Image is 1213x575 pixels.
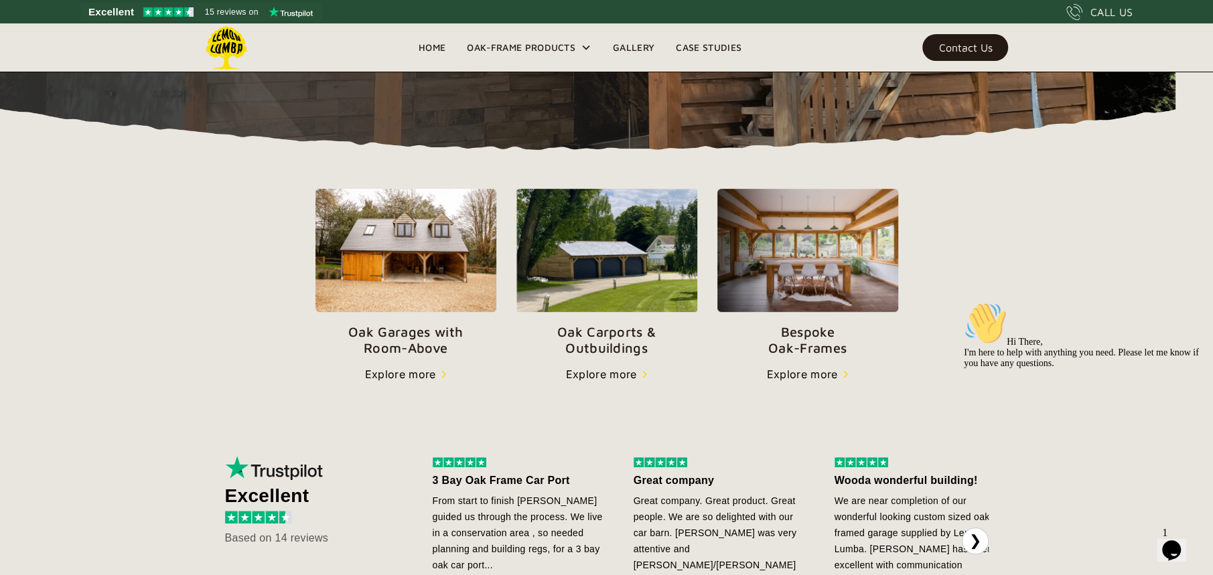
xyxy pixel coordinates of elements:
[408,37,456,58] a: Home
[634,457,687,467] img: 5 stars
[516,189,697,356] a: Oak Carports &Outbuildings
[634,473,808,489] div: Great company
[767,366,849,382] a: Explore more
[225,488,393,504] div: Excellent
[962,527,989,554] button: ❯
[1066,4,1133,20] a: CALL US
[315,324,496,356] p: Oak Garages with Room-Above
[143,7,194,17] img: Trustpilot 4.5 stars
[433,493,607,573] div: From start to finish [PERSON_NAME] guided us through the process. We live in a conservation area ...
[717,324,898,356] p: Bespoke Oak-Frames
[922,34,1008,61] a: Contact Us
[433,473,607,489] div: 3 Bay Oak Frame Car Port
[5,5,48,48] img: :wave:
[767,366,838,382] div: Explore more
[365,366,436,382] div: Explore more
[315,189,496,357] a: Oak Garages withRoom-Above
[938,43,992,52] div: Contact Us
[1090,4,1133,20] div: CALL US
[835,473,1009,489] div: Wooda wonderful building!
[80,3,322,21] a: See Lemon Lumba reviews on Trustpilot
[88,4,134,20] span: Excellent
[456,23,602,72] div: Oak-Frame Products
[665,37,752,58] a: Case Studies
[205,4,259,20] span: 15 reviews on
[225,511,292,523] img: 4.5 stars
[717,189,898,357] a: BespokeOak-Frames
[566,366,637,382] div: Explore more
[269,7,313,17] img: Trustpilot logo
[467,39,575,56] div: Oak-Frame Products
[5,40,240,72] span: Hi There, I'm here to help with anything you need. Please let me know if you have any questions.
[225,530,393,546] div: Based on 14 reviews
[365,366,447,382] a: Explore more
[433,457,486,467] img: 5 stars
[566,366,648,382] a: Explore more
[225,456,326,480] img: Trustpilot
[1157,521,1200,562] iframe: chat widget
[958,297,1200,515] iframe: chat widget
[835,457,888,467] img: 5 stars
[602,37,665,58] a: Gallery
[516,324,697,356] p: Oak Carports & Outbuildings
[5,5,246,72] div: 👋Hi There,I'm here to help with anything you need. Please let me know if you have any questions.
